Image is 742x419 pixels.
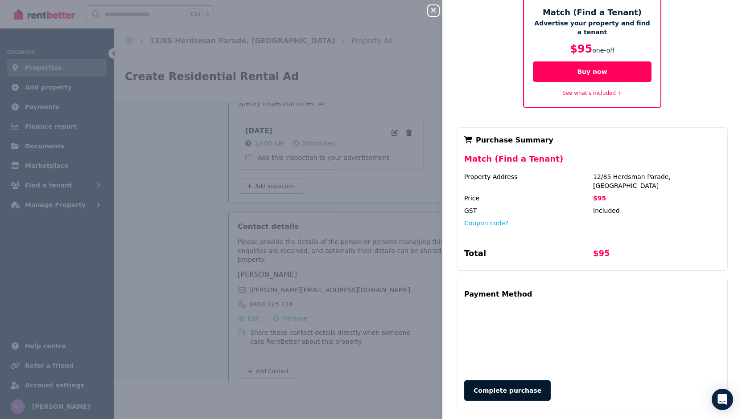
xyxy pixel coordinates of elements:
[464,206,591,215] div: GST
[462,305,722,371] iframe: Secure payment input frame
[570,43,592,55] span: $95
[562,90,622,96] a: See what's included +
[593,172,720,190] div: 12/85 Herdsman Parade, [GEOGRAPHIC_DATA]
[593,195,606,202] span: $95
[464,153,720,172] div: Match (Find a Tenant)
[464,380,551,401] button: Complete purchase
[533,19,651,37] p: Advertise your property and find a tenant
[593,206,720,215] div: Included
[593,247,720,263] div: $95
[464,285,532,303] div: Payment Method
[464,172,591,190] div: Property Address
[592,47,614,54] span: one-off
[464,219,508,228] button: Coupon code?
[464,135,720,146] div: Purchase Summary
[712,389,733,410] div: Open Intercom Messenger
[533,6,651,19] h5: Match (Find a Tenant)
[464,194,591,203] div: Price
[464,247,591,263] div: Total
[533,61,651,82] button: Buy now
